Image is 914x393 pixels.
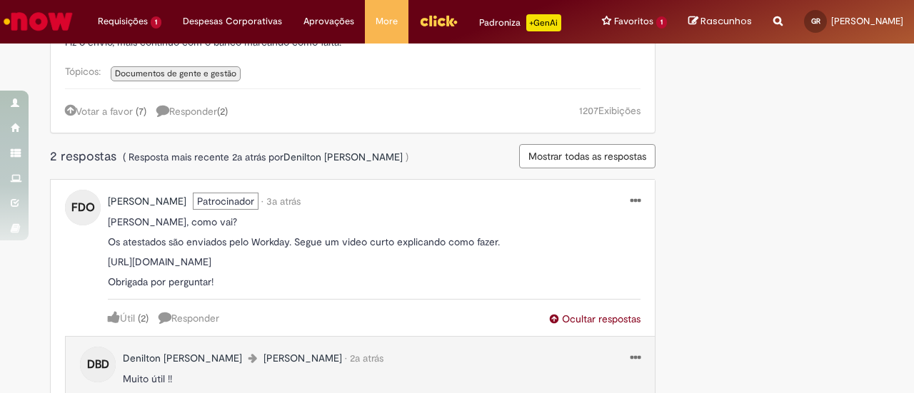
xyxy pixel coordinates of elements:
[528,150,646,163] span: Mostrar todas as respostas
[123,351,242,365] a: Denilton Bahiense de Souza perfil
[579,104,598,117] span: 1207
[141,312,146,325] span: 2
[263,352,342,364] span: Fabiana de Oliveira Santos perfil
[139,105,144,118] span: 7
[283,150,403,163] span: Denilton Bahiense de Souza perfil
[108,194,186,208] a: Fabiana de Oliveira Santos perfil
[831,15,903,27] span: [PERSON_NAME]
[50,148,120,165] span: 2 respostas
[123,372,641,385] p: Muito útil !!
[263,351,342,365] a: Fabiana de Oliveira Santos perfil
[350,352,383,364] span: 2a atrás
[108,312,135,325] a: Útil
[350,352,383,364] time: 28/06/2023 03:58:59
[80,357,116,370] a: DBD
[123,352,242,364] span: Denilton Bahiense de Souza perfil
[98,14,148,29] span: Requisições
[156,105,228,118] span: Responder
[138,312,149,325] a: (2)
[232,150,266,163] time: 28/06/2023 03:58:59
[156,103,235,118] a: 2 respostas, clique para responder
[151,16,161,29] span: 1
[108,255,641,268] p: [URL][DOMAIN_NAME]
[220,105,225,118] span: 2
[550,312,641,325] span: Ocultar respostas
[631,351,641,366] a: menu Ações
[159,312,219,325] a: Responder
[688,15,752,29] a: Rascunhos
[283,150,403,164] a: Denilton Bahiense de Souza perfil
[345,352,347,364] span: •
[123,150,408,163] span: ( Resposta mais recente por
[631,194,641,209] a: menu Ações
[614,14,653,29] span: Favoritos
[419,10,458,31] img: click_logo_yellow_360x200.png
[519,144,656,168] button: Mostrar todas as respostas
[376,14,398,29] span: More
[71,196,95,219] span: FDO
[266,195,301,208] span: 3a atrás
[108,235,641,248] p: Os atestados são enviados pelo Workday. Segue um video curto explicando como fazer.
[598,104,641,117] span: Exibições
[183,14,282,29] span: Despesas Corporativas
[65,105,133,118] a: Votar a favor
[87,353,109,376] span: DBD
[115,68,236,79] span: Documentos de gente e gestão
[479,14,561,31] div: Padroniza
[136,105,146,118] a: (7)
[108,215,641,228] p: [PERSON_NAME], como vai?
[108,275,641,288] p: Obrigada por perguntar!
[266,195,301,208] time: 14/02/2023 09:47:57
[406,150,408,163] span: )
[108,195,186,208] span: Fabiana de Oliveira Santos perfil
[550,312,641,326] button: Ocultar respostas
[526,14,561,31] p: +GenAi
[1,7,75,36] img: ServiceNow
[303,14,354,29] span: Aprovações
[217,105,228,118] span: ( )
[232,150,266,163] span: 2a atrás
[811,16,820,26] span: GR
[261,195,263,208] span: •
[111,66,241,81] a: Documentos de gente e gestão
[193,193,258,210] span: Patrocinador
[656,16,667,29] span: 1
[65,65,108,78] span: Tópicos:
[65,200,101,213] a: FDO
[700,14,752,28] span: Rascunhos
